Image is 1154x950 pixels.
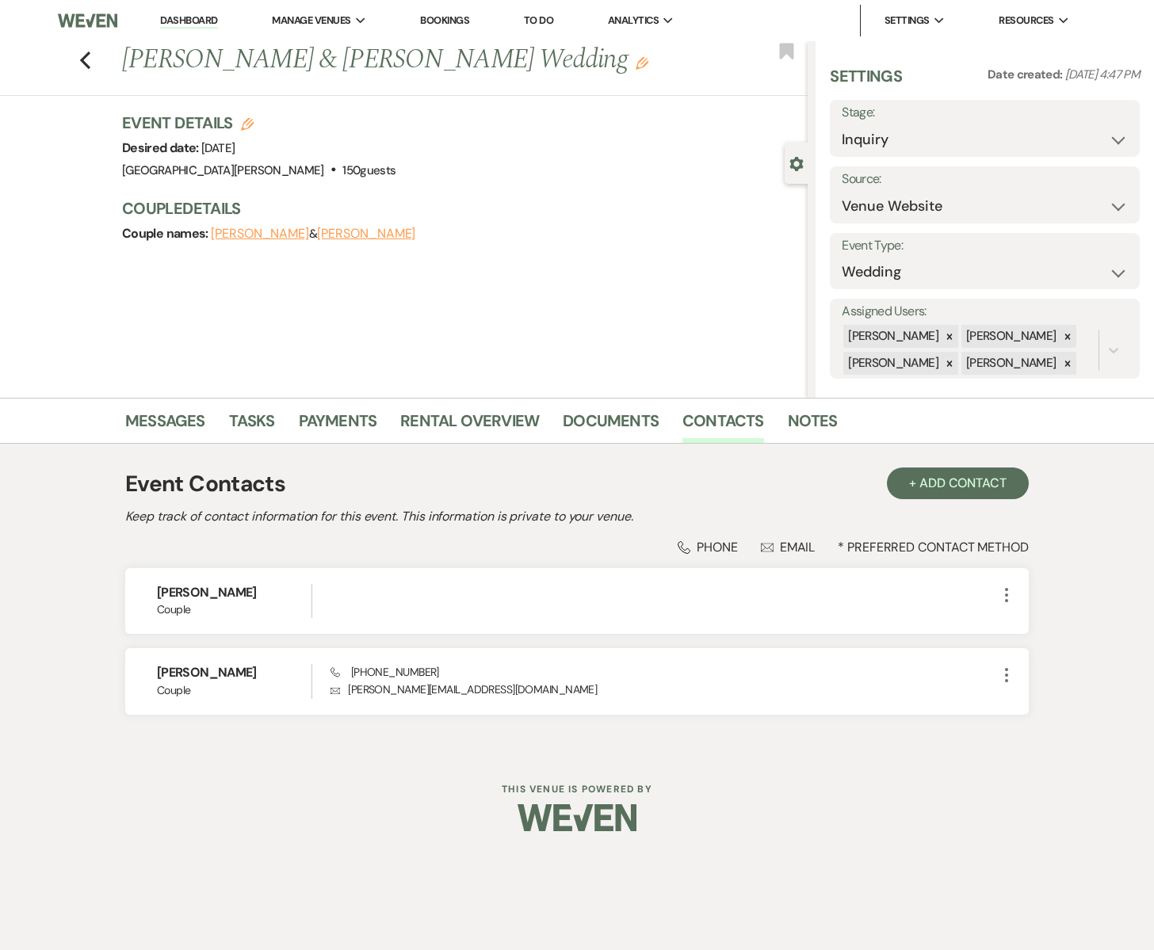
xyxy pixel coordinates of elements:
h3: Couple Details [122,197,792,219]
span: Analytics [608,13,659,29]
a: Documents [563,408,659,443]
label: Stage: [842,101,1128,124]
label: Assigned Users: [842,300,1128,323]
img: Weven Logo [58,4,117,37]
span: [PHONE_NUMBER] [331,665,439,679]
div: * Preferred Contact Method [125,539,1029,555]
button: [PERSON_NAME] [317,227,415,240]
button: [PERSON_NAME] [211,227,309,240]
a: Bookings [420,13,469,27]
span: Couple names: [122,225,211,242]
button: Close lead details [789,155,804,170]
label: Event Type: [842,235,1128,258]
label: Source: [842,168,1128,191]
span: Resources [999,13,1053,29]
h6: [PERSON_NAME] [157,584,311,601]
img: Weven Logo [518,790,636,845]
a: Rental Overview [400,408,539,443]
div: [PERSON_NAME] [961,352,1059,375]
div: [PERSON_NAME] [843,352,941,375]
h3: Settings [830,65,902,100]
h3: Event Details [122,112,395,134]
span: 150 guests [342,162,395,178]
a: Payments [299,408,377,443]
a: Messages [125,408,205,443]
a: Tasks [229,408,275,443]
span: [GEOGRAPHIC_DATA][PERSON_NAME] [122,162,324,178]
h2: Keep track of contact information for this event. This information is private to your venue. [125,507,1029,526]
span: Couple [157,601,311,618]
span: [DATE] 4:47 PM [1065,67,1140,82]
h1: [PERSON_NAME] & [PERSON_NAME] Wedding [122,41,664,79]
h6: [PERSON_NAME] [157,664,311,681]
span: Manage Venues [272,13,350,29]
span: & [211,226,415,242]
h1: Event Contacts [125,467,285,501]
a: Contacts [682,408,764,443]
a: Notes [788,408,838,443]
span: [DATE] [201,140,235,156]
span: Couple [157,682,311,699]
div: [PERSON_NAME] [961,325,1059,348]
div: Phone [678,539,738,555]
button: + Add Contact [887,467,1029,499]
a: Dashboard [160,13,217,29]
a: To Do [524,13,553,27]
span: Desired date: [122,139,201,156]
div: Email [761,539,816,555]
button: Edit [636,55,648,70]
p: [PERSON_NAME][EMAIL_ADDRESS][DOMAIN_NAME] [331,681,997,698]
div: [PERSON_NAME] [843,325,941,348]
span: Date created: [988,67,1065,82]
span: Settings [885,13,930,29]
